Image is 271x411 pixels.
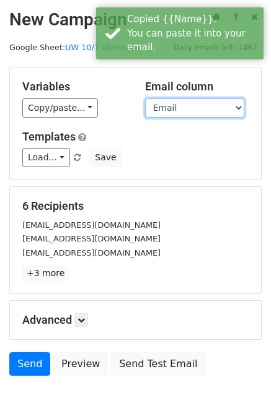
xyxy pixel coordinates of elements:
[22,234,161,243] small: [EMAIL_ADDRESS][DOMAIN_NAME]
[22,220,161,230] small: [EMAIL_ADDRESS][DOMAIN_NAME]
[111,352,205,376] a: Send Test Email
[89,148,122,167] button: Save
[9,9,262,30] h2: New Campaign
[22,313,249,327] h5: Advanced
[22,248,161,257] small: [EMAIL_ADDRESS][DOMAIN_NAME]
[127,12,259,54] div: Copied {{Name}}. You can paste it into your email.
[145,80,249,93] h5: Email column
[53,352,108,376] a: Preview
[209,352,271,411] iframe: Chat Widget
[65,43,140,52] a: UW 10/7 afternoon
[22,148,70,167] a: Load...
[22,80,127,93] h5: Variables
[22,98,98,118] a: Copy/paste...
[22,199,249,213] h5: 6 Recipients
[9,352,50,376] a: Send
[9,43,140,52] small: Google Sheet:
[22,130,76,143] a: Templates
[22,266,69,281] a: +3 more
